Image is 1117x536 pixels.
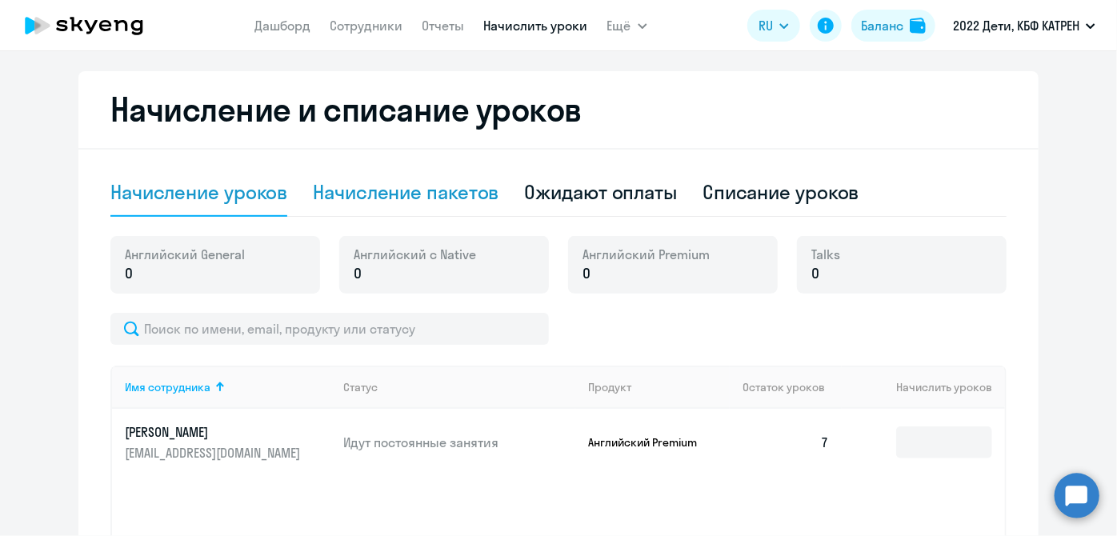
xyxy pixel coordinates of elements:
div: Продукт [588,380,631,394]
button: RU [747,10,800,42]
div: Статус [343,380,575,394]
a: Начислить уроки [484,18,588,34]
div: Начисление уроков [110,179,287,205]
span: Остаток уроков [743,380,825,394]
span: Английский General [125,246,245,263]
button: Балансbalance [851,10,935,42]
span: Ещё [607,16,631,35]
p: [EMAIL_ADDRESS][DOMAIN_NAME] [125,444,304,462]
th: Начислить уроков [842,366,1005,409]
span: 0 [583,263,591,284]
h2: Начисление и списание уроков [110,90,1007,129]
div: Начисление пакетов [313,179,498,205]
a: Дашборд [255,18,311,34]
p: Идут постоянные занятия [343,434,575,451]
td: 7 [730,409,842,476]
div: Списание уроков [703,179,859,205]
div: Баланс [861,16,903,35]
span: RU [759,16,773,35]
div: Продукт [588,380,731,394]
a: [PERSON_NAME][EMAIL_ADDRESS][DOMAIN_NAME] [125,423,330,462]
span: 0 [354,263,362,284]
span: 0 [125,263,133,284]
button: 2022 Дети, КБФ КАТРЕН [945,6,1103,45]
a: Сотрудники [330,18,403,34]
div: Имя сотрудника [125,380,210,394]
span: Talks [811,246,840,263]
p: Английский Premium [588,435,708,450]
button: Ещё [607,10,647,42]
div: Статус [343,380,378,394]
span: 0 [811,263,819,284]
input: Поиск по имени, email, продукту или статусу [110,313,549,345]
img: balance [910,18,926,34]
div: Остаток уроков [743,380,842,394]
p: [PERSON_NAME] [125,423,304,441]
div: Ожидают оплаты [525,179,678,205]
span: Английский Premium [583,246,710,263]
p: 2022 Дети, КБФ КАТРЕН [953,16,1079,35]
span: Английский с Native [354,246,476,263]
div: Имя сотрудника [125,380,330,394]
a: Отчеты [422,18,465,34]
